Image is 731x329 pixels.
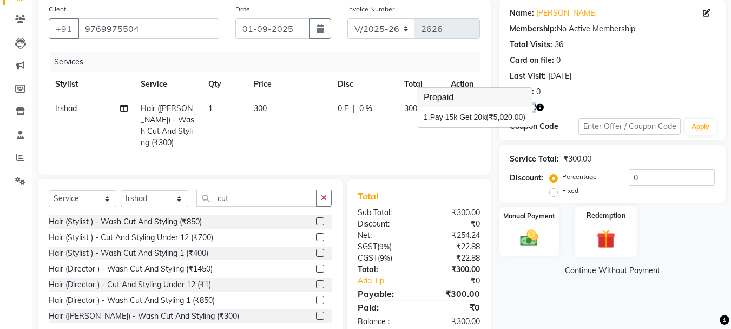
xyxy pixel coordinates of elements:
a: Continue Without Payment [501,265,723,276]
div: 0 [556,55,561,66]
div: ₹300.00 [563,153,591,165]
div: Card on file: [510,55,554,66]
div: Discount: [510,172,543,184]
div: 36 [555,39,563,50]
div: Services [50,52,488,72]
div: Balance : [350,316,419,327]
div: Paid: [350,301,419,314]
span: 0 % [359,103,372,114]
label: Manual Payment [503,211,555,221]
label: Date [235,4,250,14]
th: Total [398,72,445,96]
span: Hair ([PERSON_NAME]) - Wash Cut And Styling (₹300) [141,104,194,147]
div: No Active Membership [510,23,715,35]
div: 0 [536,86,541,98]
span: 300 [404,104,417,113]
span: 0 F [338,103,348,114]
div: Name: [510,8,534,19]
div: Discount: [350,218,419,230]
div: Pay 15k Get 20k [424,112,525,123]
th: Qty [202,72,247,96]
img: _gift.svg [591,227,621,250]
label: Invoice Number [347,4,394,14]
div: ₹254.24 [419,230,488,241]
span: 1 [208,104,213,113]
div: Hair ([PERSON_NAME]) - Wash Cut And Styling (₹300) [49,311,239,322]
input: Search or Scan [196,190,317,207]
input: Search by Name/Mobile/Email/Code [78,18,219,39]
button: Apply [685,119,716,135]
span: 9% [379,242,390,251]
div: ( ) [350,253,419,264]
h3: Prepaid [417,88,532,107]
label: Percentage [562,172,597,182]
div: ₹0 [431,275,489,287]
div: Membership: [510,23,557,35]
span: 9% [380,254,390,262]
span: 300 [254,104,267,113]
th: Disc [331,72,398,96]
div: ₹0 [419,218,488,230]
div: Total Visits: [510,39,552,50]
button: +91 [49,18,79,39]
span: | [353,103,355,114]
div: [DATE] [548,70,571,82]
span: (₹5,020.00) [486,113,525,121]
div: Hair (Stylist ) - Cut And Styling Under 12 (₹700) [49,232,213,243]
div: Points: [510,86,534,98]
div: ₹300.00 [419,316,488,327]
span: CGST [358,253,378,263]
span: 1. [424,113,430,121]
div: Total: [350,264,419,275]
span: SGST [358,242,377,251]
div: ₹300.00 [419,264,488,275]
a: [PERSON_NAME] [536,8,597,19]
a: Add Tip [350,275,430,287]
div: ₹22.88 [419,241,488,253]
div: Last Visit: [510,70,546,82]
th: Stylist [49,72,134,96]
div: Net: [350,230,419,241]
div: ₹300.00 [419,287,488,300]
div: Hair (Director ) - Cut And Styling Under 12 (₹1) [49,279,211,291]
span: Total [358,191,383,202]
label: Redemption [587,210,626,221]
div: Hair (Director ) - Wash Cut And Styling (₹1450) [49,263,213,275]
th: Price [247,72,331,96]
div: Hair (Director ) - Wash Cut And Styling 1 (₹850) [49,295,215,306]
input: Enter Offer / Coupon Code [578,118,681,135]
label: Client [49,4,66,14]
div: ₹22.88 [419,253,488,264]
div: Service Total: [510,153,559,165]
div: Payable: [350,287,419,300]
div: ₹300.00 [419,207,488,218]
th: Action [444,72,480,96]
img: _cash.svg [515,228,544,248]
div: Coupon Code [510,121,578,132]
div: Hair (Stylist ) - Wash Cut And Styling 1 (₹400) [49,248,208,259]
div: Hair (Stylist ) - Wash Cut And Styling (₹850) [49,216,202,228]
th: Service [134,72,202,96]
div: Sub Total: [350,207,419,218]
label: Fixed [562,186,578,196]
div: ( ) [350,241,419,253]
div: ₹0 [419,301,488,314]
span: Irshad [55,104,77,113]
